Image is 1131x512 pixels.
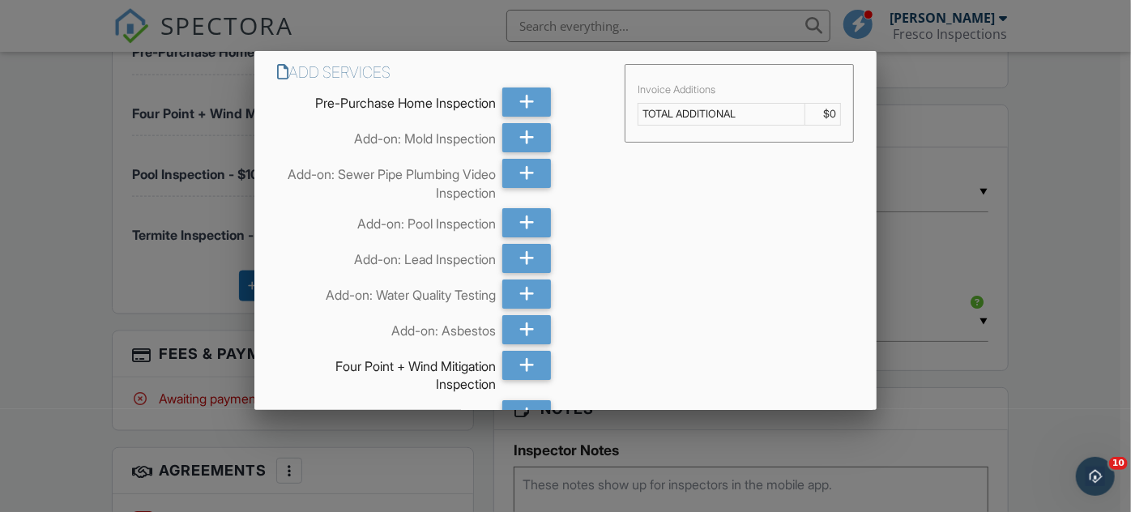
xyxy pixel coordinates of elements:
[277,351,496,394] div: Four Point + Wind Mitigation Inspection
[277,315,496,339] div: Add-on: Asbestos
[277,244,496,268] div: Add-on: Lead Inspection
[638,104,805,126] td: TOTAL ADDITIONAL
[277,64,605,81] h6: Add Services
[805,104,840,126] td: $0
[277,400,496,425] div: Four Point Inspection
[277,159,496,202] div: Add-on: Sewer Pipe Plumbing Video Inspection
[277,279,496,304] div: Add-on: Water Quality Testing
[277,123,496,147] div: Add-on: Mold Inspection
[277,208,496,233] div: Add-on: Pool Inspection
[1076,457,1115,496] iframe: Intercom live chat
[1109,457,1128,470] span: 10
[638,83,841,96] div: Invoice Additions
[277,87,496,112] div: Pre-Purchase Home Inspection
